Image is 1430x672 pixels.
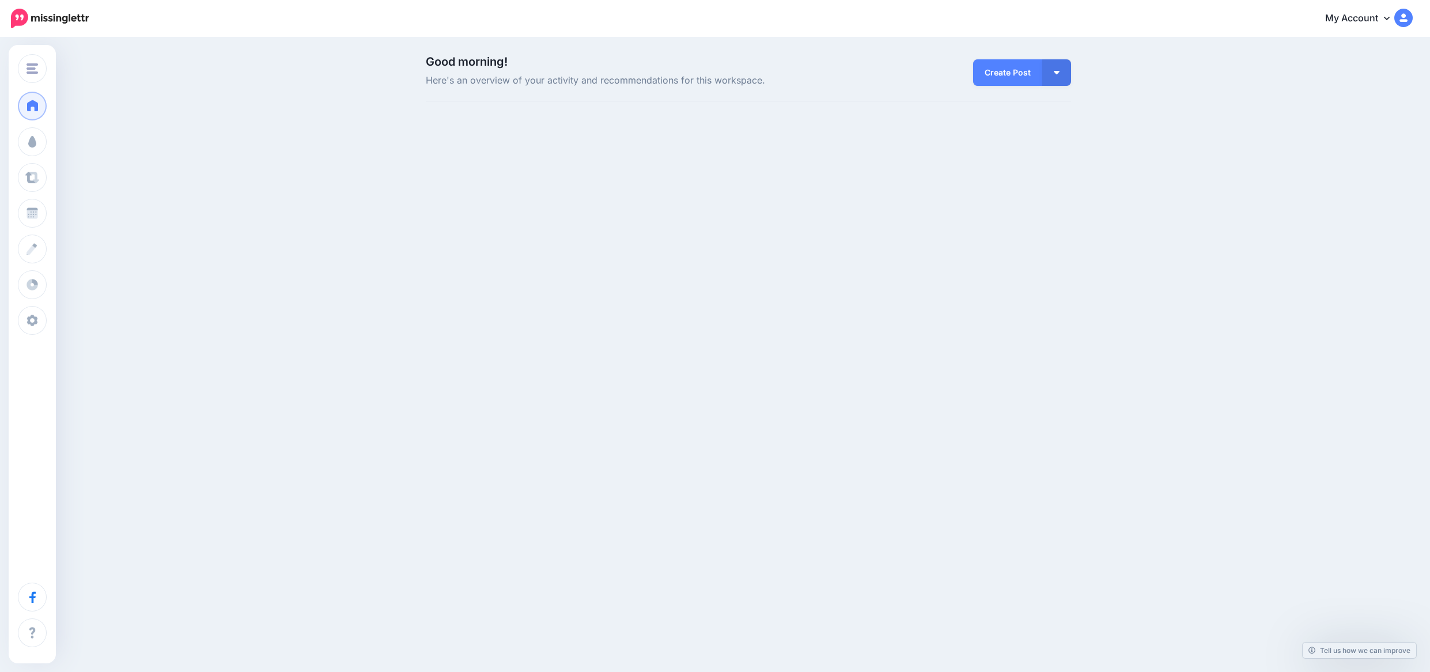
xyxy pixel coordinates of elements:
[1054,71,1060,74] img: arrow-down-white.png
[27,63,38,74] img: menu.png
[11,9,89,28] img: Missinglettr
[1303,643,1416,658] a: Tell us how we can improve
[426,73,850,88] span: Here's an overview of your activity and recommendations for this workspace.
[426,55,508,69] span: Good morning!
[1314,5,1413,33] a: My Account
[973,59,1042,86] a: Create Post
